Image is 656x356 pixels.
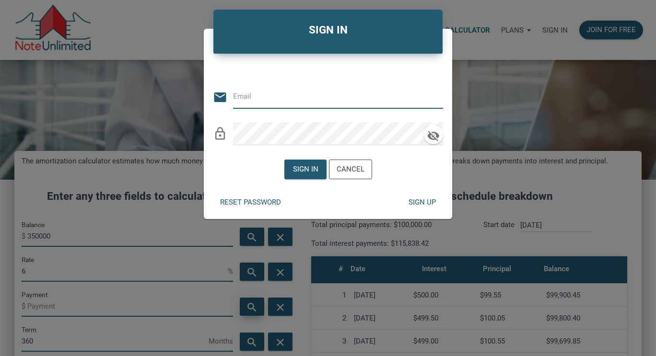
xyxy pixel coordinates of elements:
div: Reset password [220,197,281,208]
div: Cancel [337,164,364,175]
i: email [213,90,227,104]
div: Sign in [293,164,318,175]
button: Sign in [284,160,327,179]
div: Sign up [408,197,435,208]
button: Reset password [213,193,288,212]
h4: SIGN IN [221,22,435,38]
button: Sign up [401,193,443,212]
input: Email [233,86,429,107]
button: Cancel [329,160,372,179]
i: lock_outline [213,126,227,141]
